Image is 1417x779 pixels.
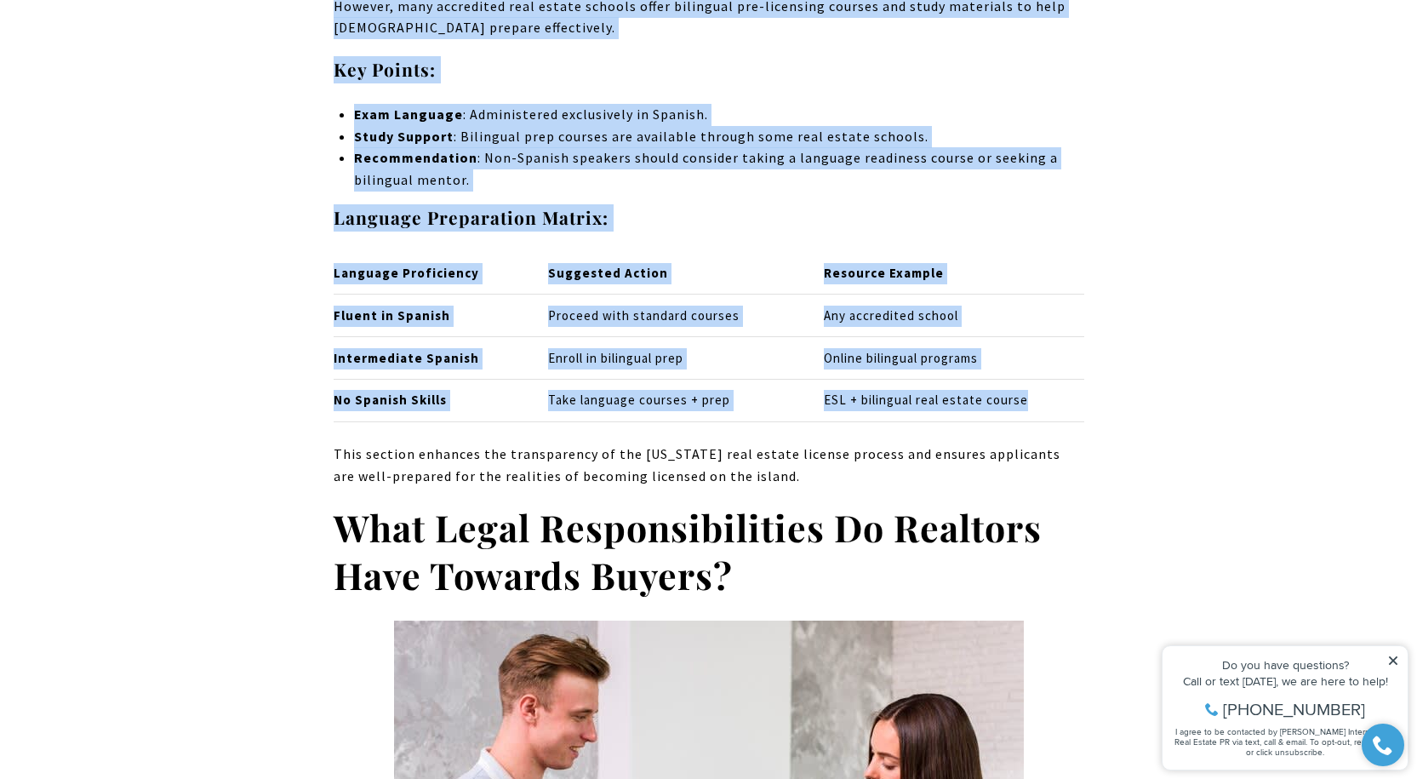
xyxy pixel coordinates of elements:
strong: No Spanish Skills [334,392,447,408]
strong: Key Points: [334,57,436,81]
p: : Bilingual prep courses are available through some real estate schools. [354,126,1083,148]
td: Enroll in bilingual prep [534,337,809,380]
td: ESL + bilingual real estate course [809,379,1083,421]
strong: Intermediate Spanish [334,350,479,366]
span: I agree to be contacted by [PERSON_NAME] International Real Estate PR via text, call & email. To ... [21,105,243,137]
td: Any accredited school [809,295,1083,337]
strong: Exam Language [354,106,463,123]
strong: Fluent in Spanish [334,307,450,324]
th: Suggested Action [534,252,809,294]
td: Online bilingual programs [809,337,1083,380]
div: Call or text [DATE], we are here to help! [18,54,246,66]
th: Language Proficiency [334,252,534,294]
td: Take language courses + prep [534,379,809,421]
p: : Administered exclusively in Spanish. [354,104,1083,126]
p: This section enhances the transparency of the [US_STATE] real estate license process and ensures ... [334,444,1084,487]
th: Resource Example [809,252,1083,294]
strong: Recommendation [354,149,477,166]
div: Do you have questions? [18,38,246,50]
strong: Language Preparation Matrix: [334,205,609,229]
span: [PHONE_NUMBER] [70,80,212,97]
p: : Non-Spanish speakers should consider taking a language readiness course or seeking a bilingual ... [354,147,1083,191]
td: Proceed with standard courses [534,295,809,337]
strong: What Legal Responsibilities Do Realtors Have Towards Buyers? [334,502,1042,599]
strong: Study Support [354,128,454,145]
